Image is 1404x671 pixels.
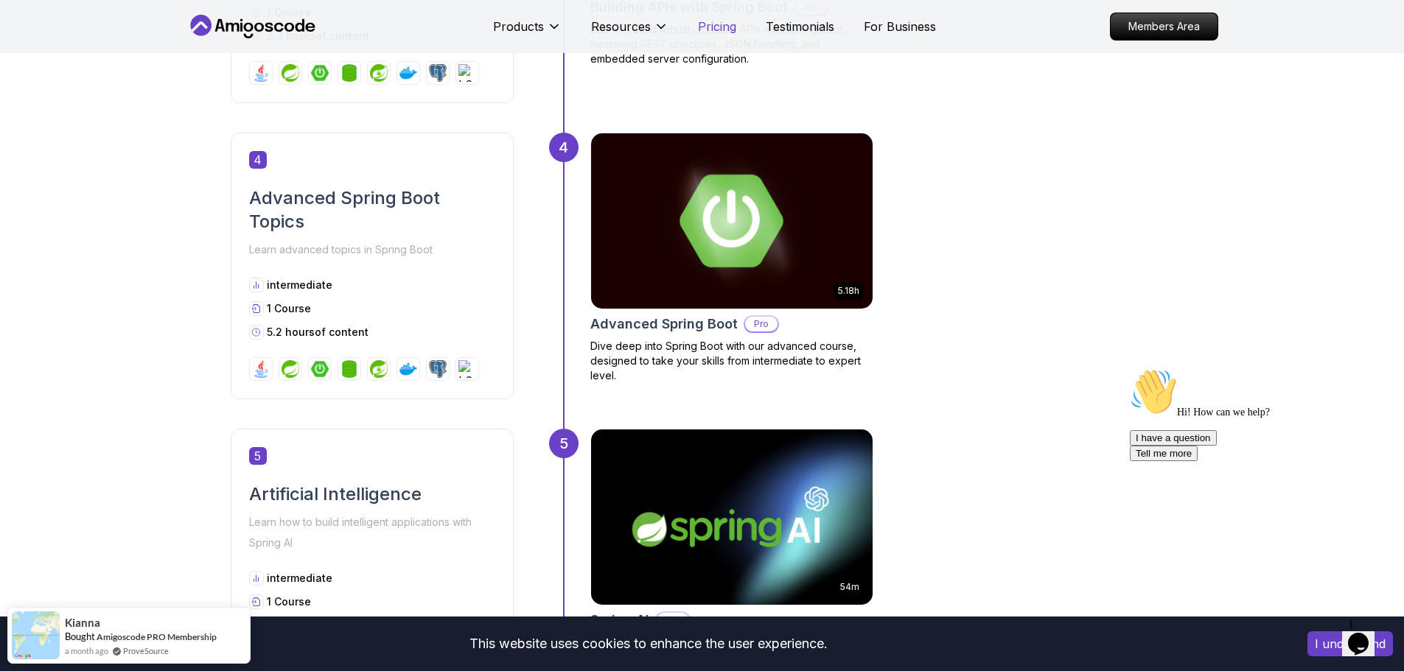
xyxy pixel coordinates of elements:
[11,628,1285,660] div: This website uses cookies to enhance the user experience.
[766,18,834,35] a: Testimonials
[249,512,495,553] p: Learn how to build intelligent applications with Spring AI
[429,360,447,378] img: postgres logo
[549,133,579,162] div: 4
[282,64,299,82] img: spring logo
[123,644,169,657] a: ProveSource
[590,610,649,630] h2: Spring AI
[252,64,270,82] img: java logo
[6,68,93,83] button: I have a question
[249,151,267,169] span: 4
[591,133,873,309] img: Advanced Spring Boot card
[311,360,329,378] img: spring-boot logo
[340,64,358,82] img: spring-data-jpa logo
[6,6,53,53] img: :wave:
[267,302,311,315] span: 1 Course
[399,64,417,82] img: docker logo
[590,339,873,383] p: Dive deep into Spring Boot with our advanced course, designed to take your skills from intermedia...
[97,631,217,642] a: Amigoscode PRO Membership
[267,278,332,292] p: intermediate
[429,64,447,82] img: postgres logo
[1307,631,1393,656] button: Accept cookies
[282,360,299,378] img: spring logo
[838,285,859,297] p: 5.18h
[493,18,562,47] button: Products
[311,64,329,82] img: spring-boot logo
[591,429,873,605] img: Spring AI card
[267,325,369,340] p: 5.2 hours of content
[399,360,417,378] img: docker logo
[698,18,736,35] a: Pricing
[590,133,873,383] a: Advanced Spring Boot card5.18hAdvanced Spring BootProDive deep into Spring Boot with our advanced...
[591,18,651,35] p: Resources
[745,317,778,331] p: Pro
[1342,612,1389,656] iframe: chat widget
[1111,13,1218,40] p: Members Area
[1110,13,1218,41] a: Members Area
[493,18,544,35] p: Products
[65,644,108,657] span: a month ago
[340,360,358,378] img: spring-data-jpa logo
[252,360,270,378] img: java logo
[12,611,60,659] img: provesource social proof notification image
[840,581,859,593] p: 54m
[591,18,668,47] button: Resources
[65,630,95,642] span: Bought
[370,360,388,378] img: spring-security logo
[657,613,689,628] p: Pro
[249,239,495,260] p: Learn advanced topics in Spring Boot
[590,429,873,664] a: Spring AI card54mSpring AIProWelcome to the Spring AI course! Learn to build intelligent applicat...
[458,64,476,82] img: h2 logo
[267,595,311,608] span: 1 Course
[249,186,495,233] h2: Advanced Spring Boot Topics
[458,360,476,378] img: h2 logo
[249,482,495,506] h2: Artificial Intelligence
[267,571,332,586] p: intermediate
[590,314,738,334] h2: Advanced Spring Boot
[6,44,146,55] span: Hi! How can we help?
[6,83,74,99] button: Tell me more
[6,6,271,99] div: 👋Hi! How can we help?I have a questionTell me more
[65,616,100,629] span: Kianna
[549,429,579,458] div: 5
[1124,362,1389,605] iframe: chat widget
[864,18,936,35] a: For Business
[370,64,388,82] img: spring-security logo
[249,447,267,465] span: 5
